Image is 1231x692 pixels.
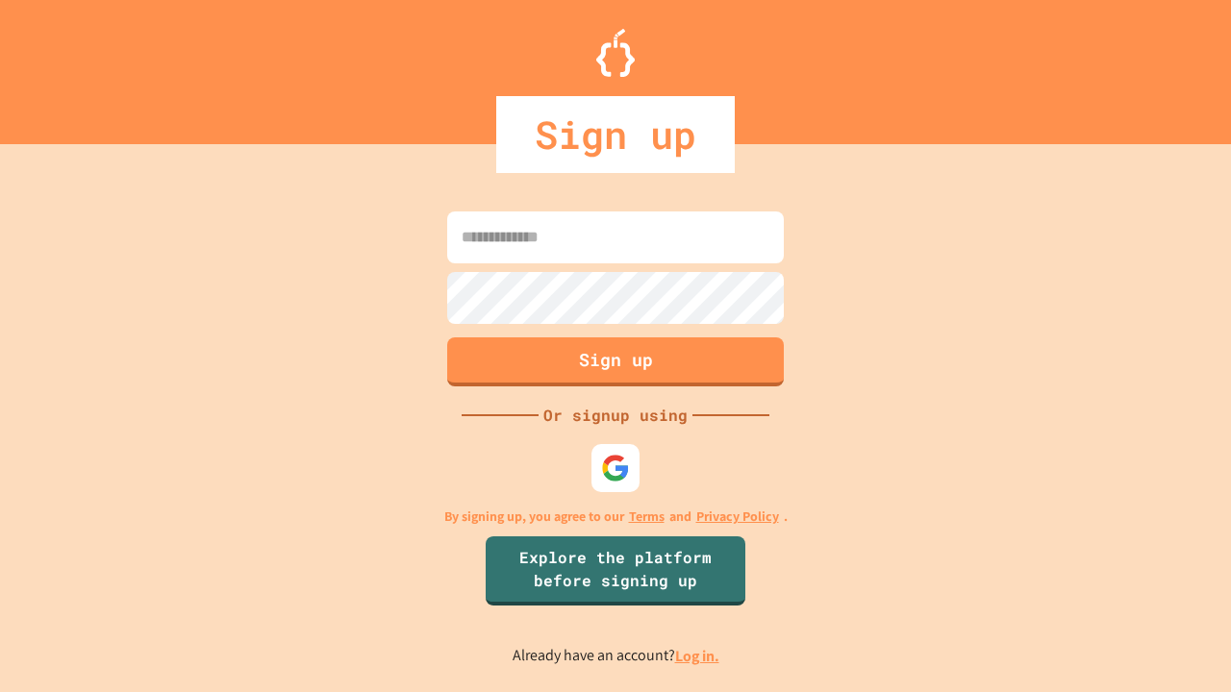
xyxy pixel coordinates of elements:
[596,29,635,77] img: Logo.svg
[513,644,719,668] p: Already have an account?
[496,96,735,173] div: Sign up
[444,507,788,527] p: By signing up, you agree to our and .
[486,536,745,605] a: Explore the platform before signing up
[696,507,779,527] a: Privacy Policy
[629,507,665,527] a: Terms
[447,337,784,386] button: Sign up
[675,646,719,666] a: Log in.
[601,454,630,482] img: google-icon.svg
[539,404,692,427] div: Or signup using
